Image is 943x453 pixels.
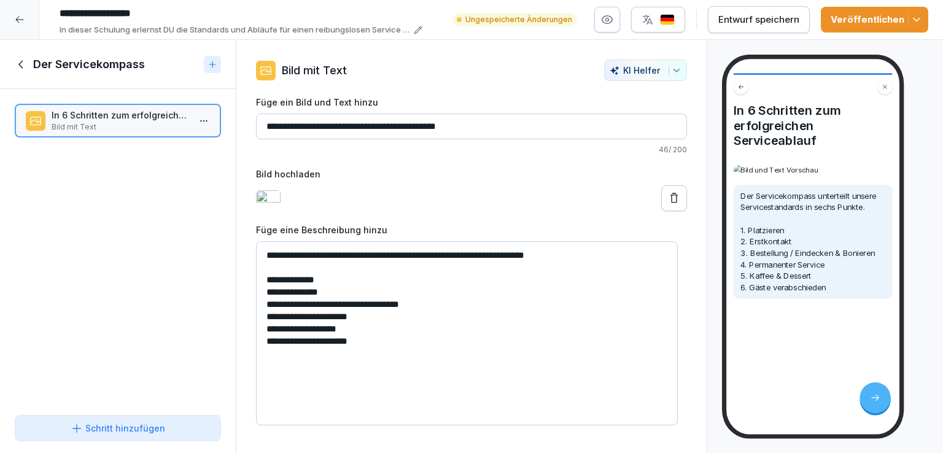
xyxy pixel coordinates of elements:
[256,190,281,206] img: 3dbff9ae-9732-433e-9f95-ca0ae39b3492
[821,7,928,33] button: Veröffentlichen
[734,103,893,148] h4: In 6 Schritten zum erfolgreichen Serviceablauf
[282,62,347,79] p: Bild mit Text
[52,109,189,122] p: In 6 Schritten zum erfolgreichen Serviceablauf
[60,24,410,36] p: In dieser Schulung erlernst DU die Standards und Abläufe für einen reibungslosen Service in der L...
[33,57,145,72] h1: Der Servicekompass
[15,104,221,137] div: In 6 Schritten zum erfolgreichen ServiceablaufBild mit Text
[604,60,687,81] button: KI Helfer
[660,14,675,26] img: de.svg
[52,122,189,133] p: Bild mit Text
[831,13,918,26] div: Veröffentlichen
[256,223,687,236] label: Füge eine Beschreibung hinzu
[256,144,687,155] p: 46 / 200
[256,168,687,180] label: Bild hochladen
[465,14,572,25] p: Ungespeicherte Änderungen
[256,96,687,109] label: Füge ein Bild und Text hinzu
[15,415,221,441] button: Schritt hinzufügen
[610,65,681,75] div: KI Helfer
[718,13,799,26] div: Entwurf speichern
[740,190,885,293] p: Der Servicekompass unterteilt unsere Servicestandards in sechs Punkte. 1. Platzieren 2. Erstkonta...
[734,165,893,175] img: Bild und Text Vorschau
[708,6,810,33] button: Entwurf speichern
[71,422,165,435] div: Schritt hinzufügen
